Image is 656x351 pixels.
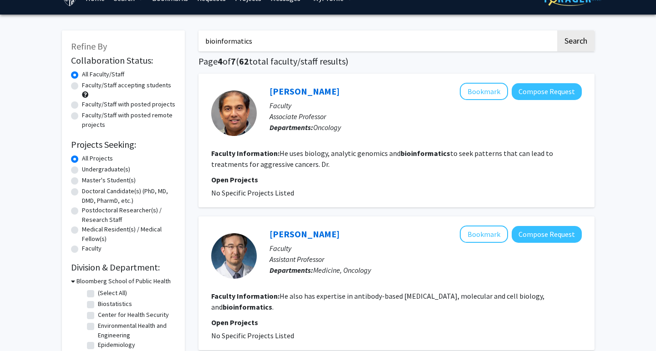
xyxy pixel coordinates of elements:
b: Departments: [270,123,313,132]
label: (Select All) [98,288,127,298]
label: Center for Health Security [98,310,169,320]
label: Medical Resident(s) / Medical Fellow(s) [82,225,176,244]
label: Environmental Health and Engineering [98,321,173,340]
b: Faculty Information: [211,291,280,301]
fg-read-more: He uses biology, analytic genomics and to seek patterns that can lead to treatments for aggressiv... [211,149,553,169]
span: Refine By [71,40,107,52]
h2: Collaboration Status: [71,55,176,66]
label: Faculty/Staff accepting students [82,80,171,90]
label: Undergraduate(s) [82,165,130,174]
label: Faculty/Staff with posted remote projects [82,110,176,130]
p: Faculty [270,243,582,254]
label: Biostatistics [98,299,132,309]
h2: Projects Seeking: [71,139,176,150]
h1: Page of ( total faculty/staff results) [198,56,595,67]
a: [PERSON_NAME] [270,85,340,97]
label: Epidemiology [98,340,135,350]
b: Departments: [270,266,313,275]
span: No Specific Projects Listed [211,188,294,197]
button: Compose Request to Joe Murray [512,226,582,243]
label: Faculty [82,244,102,253]
p: Open Projects [211,174,582,185]
b: bioinformatics [401,149,450,158]
span: 62 [239,55,249,67]
span: 4 [218,55,223,67]
h2: Division & Department: [71,262,176,273]
span: No Specific Projects Listed [211,331,294,340]
span: Medicine, Oncology [313,266,371,275]
label: Postdoctoral Researcher(s) / Research Staff [82,206,176,225]
span: Oncology [313,123,341,132]
label: Faculty/Staff with posted projects [82,100,175,109]
h3: Bloomberg School of Public Health [76,276,171,286]
iframe: Chat [7,310,39,344]
label: Master's Student(s) [82,175,136,185]
a: [PERSON_NAME] [270,228,340,240]
span: 7 [231,55,236,67]
button: Compose Request to Joseph Perera [512,83,582,100]
b: Faculty Information: [211,149,280,158]
b: bioinformatics [223,302,272,311]
button: Add Joseph Perera to Bookmarks [460,83,508,100]
label: Doctoral Candidate(s) (PhD, MD, DMD, PharmD, etc.) [82,186,176,206]
label: All Faculty/Staff [82,70,124,79]
label: All Projects [82,154,113,163]
fg-read-more: He also has expertise in antibody-based [MEDICAL_DATA], molecular and cell biology, and . [211,291,544,311]
p: Associate Professor [270,111,582,122]
p: Open Projects [211,317,582,328]
button: Add Joe Murray to Bookmarks [460,226,508,243]
p: Faculty [270,100,582,111]
p: Assistant Professor [270,254,582,265]
button: Search [557,30,595,51]
input: Search Keywords [198,30,556,51]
